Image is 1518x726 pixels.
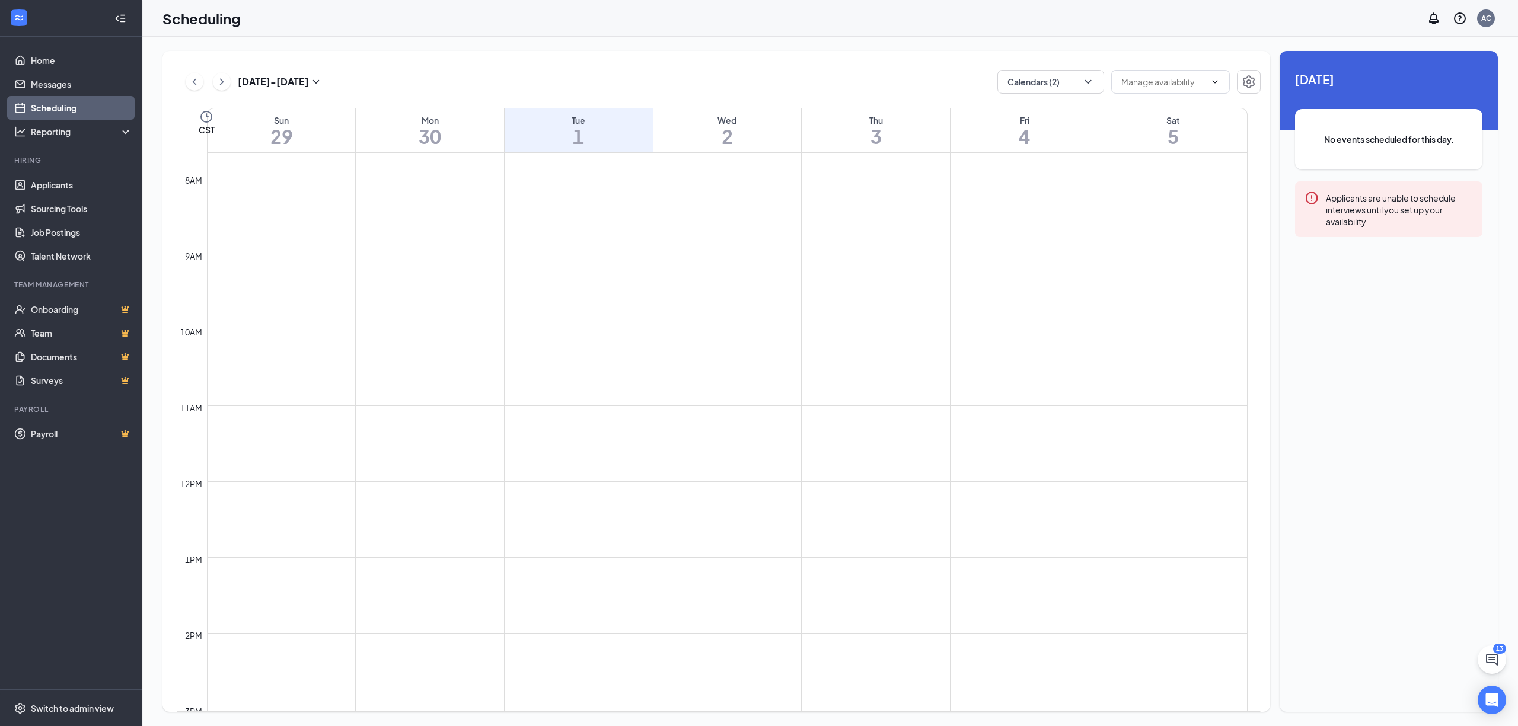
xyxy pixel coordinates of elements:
[14,702,26,714] svg: Settings
[183,705,205,718] div: 3pm
[178,477,205,490] div: 12pm
[1121,75,1206,88] input: Manage availability
[1478,686,1506,714] div: Open Intercom Messenger
[1326,191,1473,228] div: Applicants are unable to schedule interviews until you set up your availability.
[653,126,802,146] h1: 2
[14,155,130,165] div: Hiring
[1485,653,1499,667] svg: ChatActive
[1082,76,1094,88] svg: ChevronDown
[356,126,504,146] h1: 30
[31,220,132,244] a: Job Postings
[1481,13,1491,23] div: AC
[199,124,215,136] span: CST
[309,75,323,89] svg: SmallChevronDown
[505,126,653,146] h1: 1
[183,553,205,566] div: 1pm
[31,49,132,72] a: Home
[1099,108,1247,152] a: July 5, 2025
[1427,11,1441,25] svg: Notifications
[31,702,114,714] div: Switch to admin view
[505,114,653,126] div: Tue
[208,126,355,146] h1: 29
[951,114,1099,126] div: Fri
[31,96,132,120] a: Scheduling
[802,126,950,146] h1: 3
[31,321,132,345] a: TeamCrown
[31,197,132,220] a: Sourcing Tools
[31,298,132,321] a: OnboardingCrown
[31,72,132,96] a: Messages
[178,325,205,338] div: 10am
[356,114,504,126] div: Mon
[162,8,241,28] h1: Scheduling
[183,174,205,187] div: 8am
[951,126,1099,146] h1: 4
[189,75,200,89] svg: ChevronLeft
[238,75,309,88] h3: [DATE] - [DATE]
[216,75,228,89] svg: ChevronRight
[1099,114,1247,126] div: Sat
[213,73,231,91] button: ChevronRight
[1305,191,1319,205] svg: Error
[114,12,126,24] svg: Collapse
[14,126,26,137] svg: Analysis
[199,110,213,124] svg: Clock
[31,244,132,268] a: Talent Network
[14,280,130,290] div: Team Management
[186,73,203,91] button: ChevronLeft
[1210,77,1220,87] svg: ChevronDown
[31,126,133,137] div: Reporting
[951,108,1099,152] a: July 4, 2025
[31,173,132,197] a: Applicants
[356,108,504,152] a: June 30, 2025
[14,404,130,414] div: Payroll
[802,108,950,152] a: July 3, 2025
[183,250,205,263] div: 9am
[178,401,205,414] div: 11am
[653,114,802,126] div: Wed
[1242,75,1256,89] svg: Settings
[183,629,205,642] div: 2pm
[208,114,355,126] div: Sun
[1493,644,1506,654] div: 13
[1453,11,1467,25] svg: QuestionInfo
[31,422,132,446] a: PayrollCrown
[505,108,653,152] a: July 1, 2025
[1478,645,1506,674] button: ChatActive
[1237,70,1261,94] button: Settings
[1319,133,1459,146] span: No events scheduled for this day.
[997,70,1104,94] button: Calendars (2)ChevronDown
[1295,70,1482,88] span: [DATE]
[1099,126,1247,146] h1: 5
[653,108,802,152] a: July 2, 2025
[31,345,132,369] a: DocumentsCrown
[208,108,355,152] a: June 29, 2025
[802,114,950,126] div: Thu
[31,369,132,392] a: SurveysCrown
[13,12,25,24] svg: WorkstreamLogo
